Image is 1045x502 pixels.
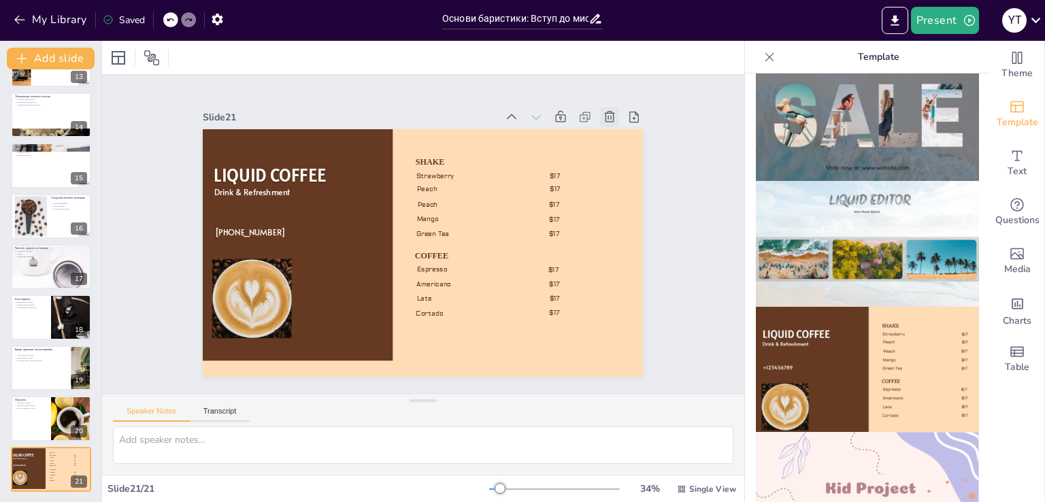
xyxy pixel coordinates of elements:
p: Гігієна [15,252,87,255]
p: Взаємодія з гостями [15,301,47,303]
span: Template [997,115,1038,130]
span: COFFEE [412,250,446,263]
span: $17 [551,214,563,223]
div: Change the overall theme [990,41,1044,90]
img: thumb-6.png [756,55,979,181]
div: 15 [71,172,87,184]
div: 21 [71,475,87,488]
span: Peach [422,185,442,195]
span: Peach [50,460,54,461]
span: Peach [50,456,53,458]
div: Y T [1002,8,1027,33]
div: 34 % [633,482,666,495]
p: Контроль температури [15,99,87,101]
p: Температура спіненого молока [15,95,87,99]
span: Media [1004,262,1031,277]
div: 20 [71,425,87,437]
span: $17 [554,199,565,207]
p: Уникнення погіршення якості [15,103,87,106]
div: Add images, graphics, shapes or video [990,237,1044,286]
p: Template [780,41,976,73]
p: Стандарти якості [15,152,87,154]
button: Transcript [190,407,250,422]
button: Export to PowerPoint [882,7,908,34]
img: thumb-7.png [756,181,979,307]
span: $17 [544,279,555,288]
button: Add slide [7,48,95,69]
span: Americano [411,280,446,291]
div: 17 [71,273,87,285]
span: Americano [50,474,56,475]
div: 19 [11,346,91,390]
p: Техніки free pour [51,202,87,205]
div: 18 [71,324,87,336]
span: SHAKE [50,452,55,453]
div: 16 [71,222,87,235]
div: Get real-time input from your audience [990,188,1044,237]
span: Text [1008,164,1027,179]
div: 21 [11,447,91,492]
span: Late [50,477,52,478]
span: Position [144,50,160,66]
p: Спілкування з клієнтами [15,305,47,308]
span: Drink & Refreshment [13,457,27,459]
button: My Library [10,9,93,31]
img: thumb-8.png [756,307,979,433]
p: Створення малюнків [51,207,87,210]
p: Вливання молока [15,154,87,156]
span: Green Tea [416,229,450,241]
span: Green Tea [50,465,56,466]
span: Strawberry [50,454,56,456]
span: $17 [548,243,560,252]
p: Роль баристи [15,297,47,301]
div: 13 [71,71,87,83]
p: Кращі практики обслуговування [15,348,67,352]
div: Layout [107,47,129,69]
p: Правильна техніка [15,149,87,152]
div: 18 [11,295,91,339]
span: Peach [420,200,441,210]
span: SHAKE [423,157,453,169]
p: Техніка вливання молока [15,146,87,150]
p: Навички приготування [15,405,47,407]
p: Обслуговування гостей [15,407,47,409]
p: Задоволення гостей [15,356,67,359]
span: Questions [995,213,1040,228]
div: Saved [103,14,145,27]
div: 14 [11,93,91,137]
span: Single View [689,484,736,495]
span: Theme [1001,66,1033,81]
span: Table [1005,360,1029,375]
div: Slide 21 [216,88,509,132]
span: LIQUID COFFEE [220,142,335,177]
p: Чистота, здоров’я та безпека [15,246,87,250]
span: Cortado [408,308,435,319]
div: Add charts and graphs [990,286,1044,335]
p: Підсумок [15,398,47,402]
div: 17 [11,244,91,289]
span: $17 [543,293,554,302]
span: [PHONE_NUMBER] [13,465,26,467]
span: Charts [1003,314,1031,329]
p: Необхідні знання [15,402,47,405]
p: Аналіз потреб гостей [15,354,67,356]
span: Late [410,294,426,303]
span: Espresso [50,471,55,473]
button: Y T [1002,7,1027,34]
div: 20 [11,396,91,441]
span: Strawberry [422,171,461,184]
span: $17 [550,229,561,237]
span: COFFEE [50,469,56,470]
p: Оптимальні температури [15,101,87,103]
input: Insert title [442,9,588,29]
p: Високий рівень обслуговування [15,359,67,362]
span: Espresso [414,265,444,275]
p: Стандарти безпеки [15,250,87,253]
div: 15 [11,143,91,188]
span: Mango [418,215,441,225]
span: LIQUID COFFEE [13,453,33,457]
div: 16 [11,194,91,239]
span: $17 [74,471,76,473]
span: Drink & Refreshment [219,165,296,184]
div: 14 [71,121,87,133]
